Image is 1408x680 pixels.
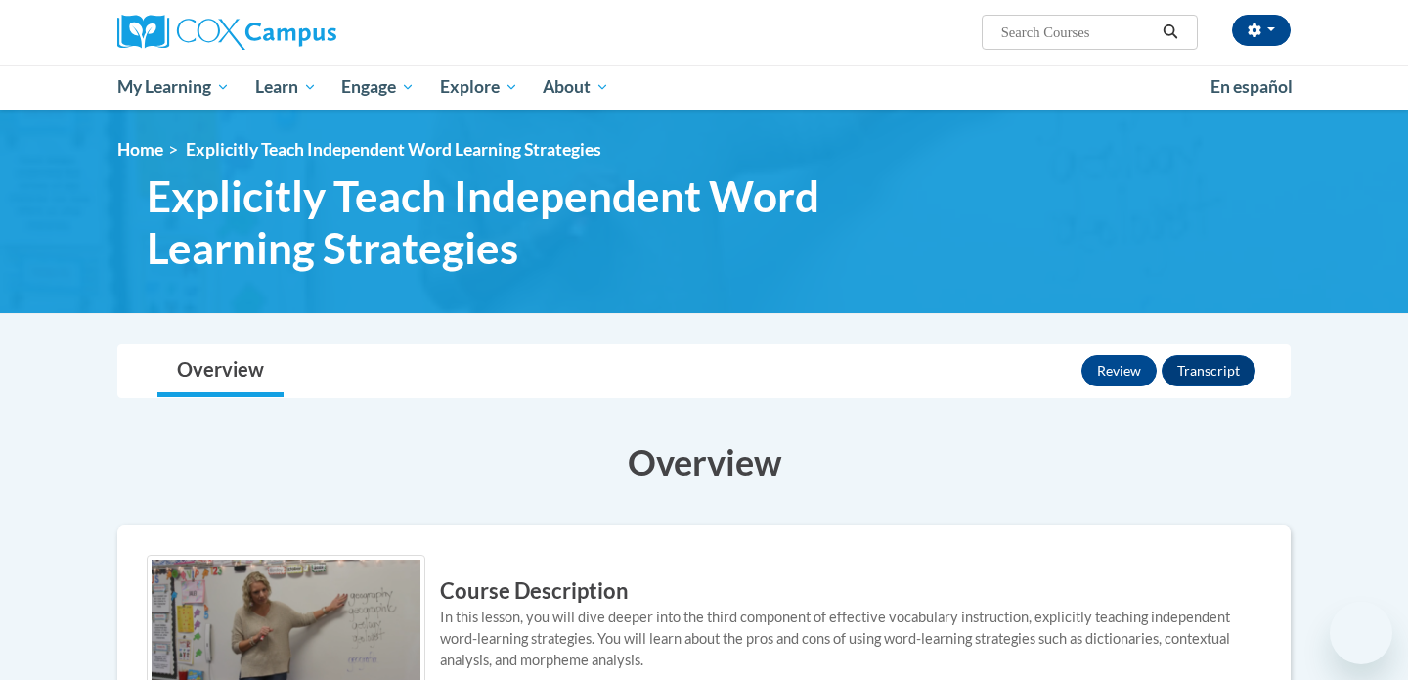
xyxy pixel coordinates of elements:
[147,170,821,274] span: Explicitly Teach Independent Word Learning Strategies
[1232,15,1291,46] button: Account Settings
[1330,602,1392,664] iframe: Button to launch messaging window
[1162,355,1255,386] button: Transcript
[117,437,1291,486] h3: Overview
[255,75,317,99] span: Learn
[531,65,623,110] a: About
[117,15,489,50] a: Cox Campus
[1210,76,1293,97] span: En español
[1198,67,1305,108] a: En español
[427,65,531,110] a: Explore
[117,15,336,50] img: Cox Campus
[88,65,1320,110] div: Main menu
[440,75,518,99] span: Explore
[186,139,601,159] span: Explicitly Teach Independent Word Learning Strategies
[341,75,415,99] span: Engage
[1156,21,1185,44] button: Search
[117,75,230,99] span: My Learning
[117,139,163,159] a: Home
[543,75,609,99] span: About
[105,65,242,110] a: My Learning
[999,21,1156,44] input: Search Courses
[242,65,330,110] a: Learn
[147,607,1261,671] div: In this lesson, you will dive deeper into the third component of effective vocabulary instruction...
[329,65,427,110] a: Engage
[147,576,1261,607] h3: Course Description
[157,345,284,397] a: Overview
[1081,355,1157,386] button: Review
